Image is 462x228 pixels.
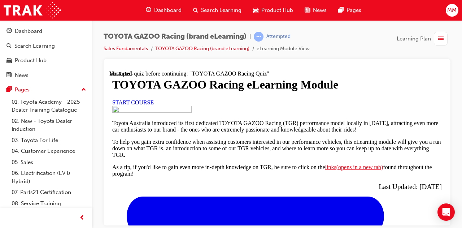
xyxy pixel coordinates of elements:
[6,72,12,79] span: news-icon
[4,2,61,18] img: Trak
[6,28,12,35] span: guage-icon
[438,34,444,43] span: list-icon
[247,3,299,18] a: car-iconProduct Hub
[15,56,47,65] div: Product Hub
[146,6,151,15] span: guage-icon
[6,43,12,50] span: search-icon
[9,198,89,209] a: 08. Service Training
[3,8,332,21] h1: TOYOTA GAZOO Racing eLearning Module
[346,6,361,14] span: Pages
[332,3,367,18] a: pages-iconPages
[104,46,148,52] a: Sales Fundamentals
[266,33,291,40] div: Attempted
[261,6,293,14] span: Product Hub
[14,42,55,50] div: Search Learning
[15,86,30,94] div: Pages
[3,69,89,82] a: News
[193,6,198,15] span: search-icon
[305,6,310,15] span: news-icon
[254,32,263,42] span: learningRecordVerb_ATTEMPT-icon
[249,33,251,41] span: |
[216,94,274,100] a: links(opens in a new tab)
[397,32,450,46] button: Learning Plan
[447,6,457,14] span: MM
[227,94,274,100] span: (opens in a new tab)
[313,6,327,14] span: News
[3,94,332,107] p: As a tip, if you'd like to gain even more in-depth knowledge on TGR, be sure to click on the foun...
[201,6,241,14] span: Search Learning
[9,96,89,116] a: 01. Toyota Academy - 2025 Dealer Training Catalogue
[9,187,89,198] a: 07. Parts21 Certification
[15,27,42,35] div: Dashboard
[9,135,89,146] a: 03. Toyota For Life
[81,85,86,95] span: up-icon
[446,4,458,17] button: MM
[9,146,89,157] a: 04. Customer Experience
[79,214,85,223] span: prev-icon
[397,35,431,43] span: Learning Plan
[3,68,332,88] p: To help you gain extra confidence when assisting customers interested in our performance vehicles...
[3,29,44,35] a: START COURSE
[299,3,332,18] a: news-iconNews
[3,39,89,53] a: Search Learning
[3,83,89,96] button: Pages
[6,57,12,64] span: car-icon
[6,87,12,93] span: pages-icon
[3,23,89,83] button: DashboardSearch LearningProduct HubNews
[253,6,258,15] span: car-icon
[338,6,344,15] span: pages-icon
[437,203,455,221] div: Open Intercom Messenger
[140,3,187,18] a: guage-iconDashboard
[9,168,89,187] a: 06. Electrification (EV & Hybrid)
[15,71,29,79] div: News
[9,116,89,135] a: 02. New - Toyota Dealer Induction
[3,25,89,38] a: Dashboard
[3,50,332,63] p: Toyota Australia introduced its first dedicated TOYOTA GAZOO Racing (TGR) performance model local...
[154,6,182,14] span: Dashboard
[9,157,89,168] a: 05. Sales
[269,112,332,120] span: Last Updated: [DATE]
[257,45,310,53] li: eLearning Module View
[187,3,247,18] a: search-iconSearch Learning
[104,33,247,41] span: TOYOTA GAZOO Racing (brand eLearning)
[155,46,249,52] a: TOYOTA GAZOO Racing (brand eLearning)
[3,54,89,67] a: Product Hub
